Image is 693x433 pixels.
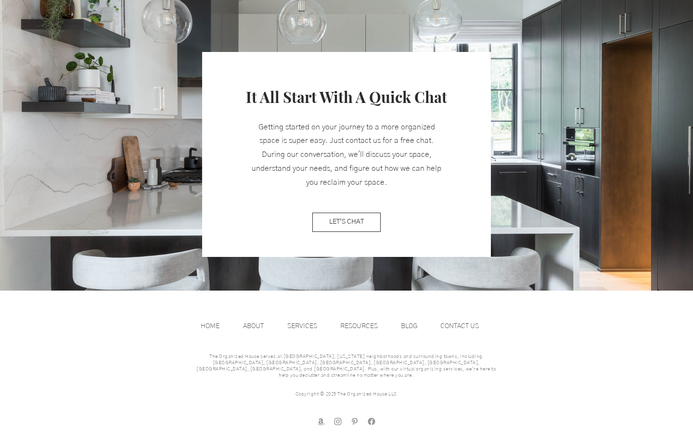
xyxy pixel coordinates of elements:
[436,319,497,333] a: CONTACT US
[335,319,383,333] p: RESOURCES
[295,392,397,396] span: Copyright © 2025 The Organized House LLC
[196,319,238,333] a: HOME
[196,319,224,333] p: HOME
[333,417,343,426] img: Instagram
[196,354,496,378] span: The Organized House serves all [GEOGRAPHIC_DATA], [US_STATE] neighborhoods and surrounding towns,...
[312,213,381,232] a: LET'S CHAT
[335,319,396,333] a: RESOURCES
[196,319,497,333] nav: Site
[436,319,484,333] p: CONTACT US
[396,319,436,333] a: BLOG
[282,319,335,333] a: SERVICES
[350,417,359,426] img: Pinterest
[228,87,465,107] h3: It All Start With A Quick Chat
[367,417,376,426] img: facebook
[238,319,282,333] a: ABOUT
[238,319,269,333] p: ABOUT
[252,123,441,186] span: Getting started on your journey to a more organized space is super easy. Just contact us for a fr...
[316,417,326,426] img: amazon store front
[282,319,322,333] p: SERVICES
[329,217,364,227] span: LET'S CHAT
[396,319,423,333] p: BLOG
[316,417,376,426] ul: Social Bar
